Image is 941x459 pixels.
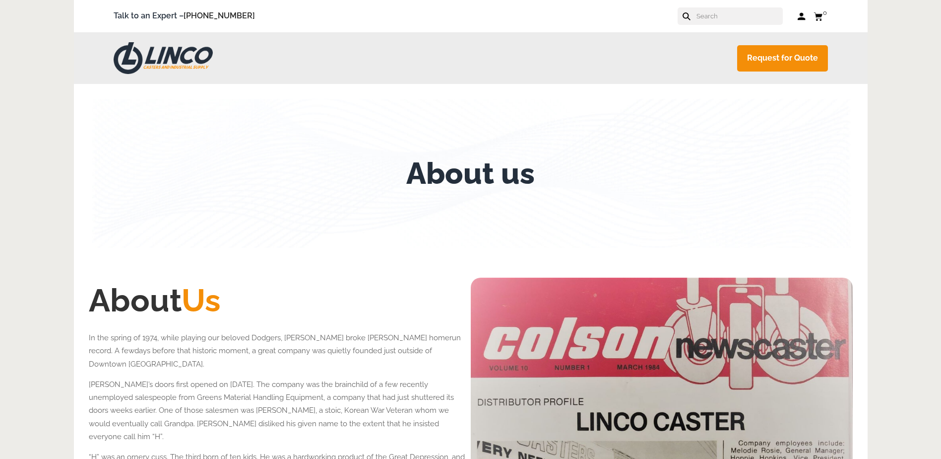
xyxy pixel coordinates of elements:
[184,11,255,20] a: [PHONE_NUMBER]
[406,156,535,191] h1: About us
[823,9,827,16] span: 0
[89,380,454,441] span: [PERSON_NAME]’s doors first opened on [DATE]. The company was the brainchild of a few recently un...
[182,282,221,319] span: Us
[814,10,828,22] a: 0
[695,7,783,25] input: Search
[89,333,461,369] span: In the spring of 1974, while playing our beloved Dodgers, [PERSON_NAME] broke [PERSON_NAME] homer...
[114,42,213,74] img: LINCO CASTERS & INDUSTRIAL SUPPLY
[89,282,221,319] span: About
[737,45,828,72] a: Request for Quote
[114,9,255,23] span: Talk to an Expert –
[798,11,806,21] a: Log in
